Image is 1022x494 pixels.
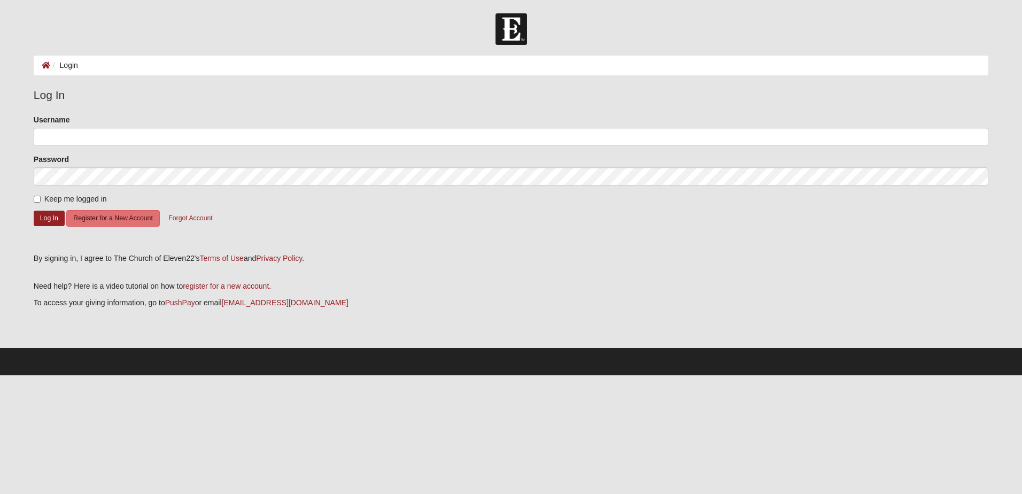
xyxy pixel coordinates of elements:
[34,211,65,226] button: Log In
[256,254,302,263] a: Privacy Policy
[34,253,988,264] div: By signing in, I agree to The Church of Eleven22's and .
[199,254,243,263] a: Terms of Use
[34,114,70,125] label: Username
[34,297,988,308] p: To access your giving information, go to or email
[165,298,195,307] a: PushPay
[34,87,988,104] legend: Log In
[495,13,527,45] img: Church of Eleven22 Logo
[222,298,349,307] a: [EMAIL_ADDRESS][DOMAIN_NAME]
[44,195,107,203] span: Keep me logged in
[66,210,159,227] button: Register for a New Account
[34,281,988,292] p: Need help? Here is a video tutorial on how to .
[50,60,78,71] li: Login
[161,210,219,227] button: Forgot Account
[183,282,269,290] a: register for a new account
[34,154,69,165] label: Password
[34,196,41,203] input: Keep me logged in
